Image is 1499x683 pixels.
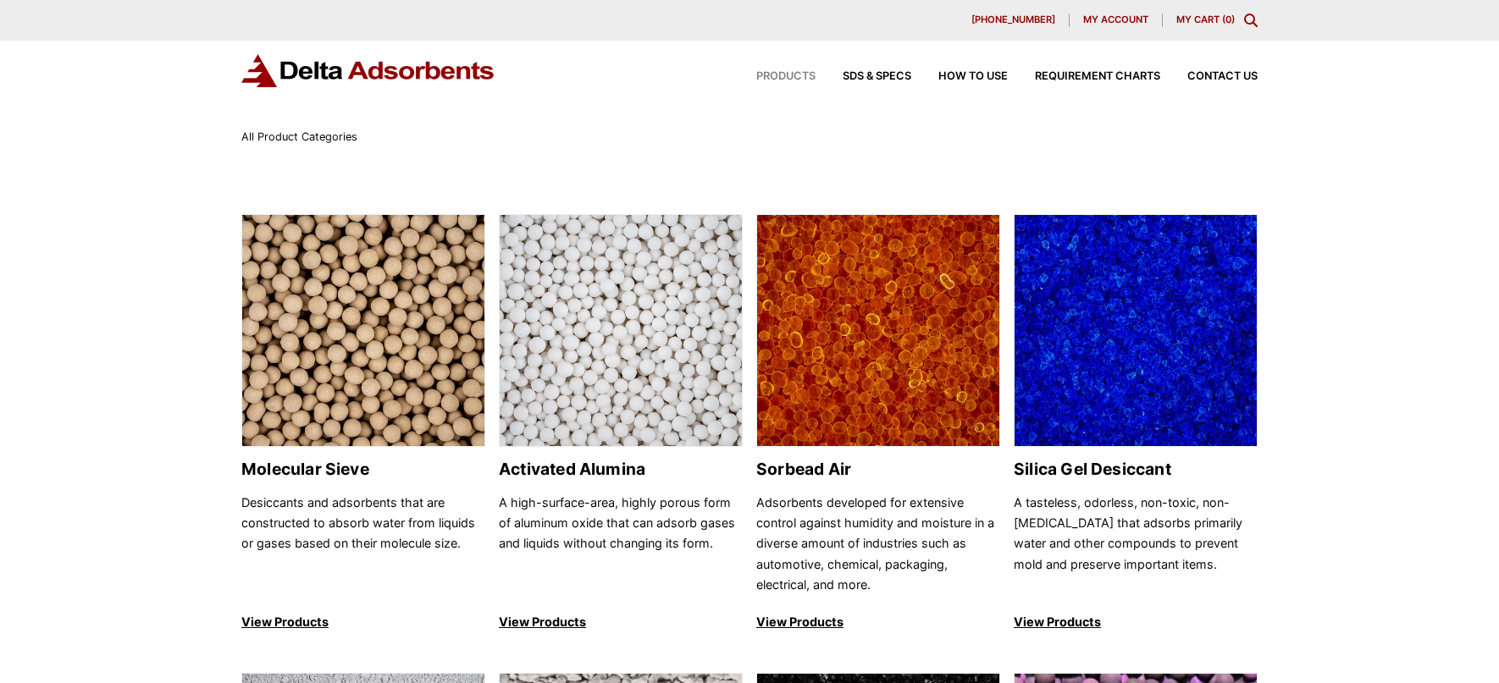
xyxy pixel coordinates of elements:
a: Contact Us [1160,71,1258,82]
span: Contact Us [1187,71,1258,82]
p: A tasteless, odorless, non-toxic, non-[MEDICAL_DATA] that adsorbs primarily water and other compo... [1014,493,1258,596]
a: SDS & SPECS [816,71,911,82]
p: View Products [241,612,485,632]
a: My account [1070,14,1163,27]
a: [PHONE_NUMBER] [958,14,1070,27]
span: How to Use [938,71,1008,82]
img: Silica Gel Desiccant [1015,215,1257,448]
p: View Products [756,612,1000,632]
span: SDS & SPECS [843,71,911,82]
h2: Molecular Sieve [241,460,485,479]
h2: Sorbead Air [756,460,1000,479]
img: Activated Alumina [500,215,742,448]
div: Toggle Modal Content [1244,14,1258,27]
a: Requirement Charts [1008,71,1160,82]
p: A high-surface-area, highly porous form of aluminum oxide that can adsorb gases and liquids witho... [499,493,743,596]
span: Products [756,71,816,82]
img: Delta Adsorbents [241,54,495,87]
a: Products [729,71,816,82]
a: Sorbead Air Sorbead Air Adsorbents developed for extensive control against humidity and moisture ... [756,214,1000,633]
span: All Product Categories [241,130,357,143]
span: 0 [1225,14,1231,25]
img: Molecular Sieve [242,215,484,448]
p: Adsorbents developed for extensive control against humidity and moisture in a diverse amount of i... [756,493,1000,596]
a: Molecular Sieve Molecular Sieve Desiccants and adsorbents that are constructed to absorb water fr... [241,214,485,633]
h2: Activated Alumina [499,460,743,479]
p: View Products [1014,612,1258,632]
span: [PHONE_NUMBER] [971,15,1055,25]
p: View Products [499,612,743,632]
a: Activated Alumina Activated Alumina A high-surface-area, highly porous form of aluminum oxide tha... [499,214,743,633]
a: My Cart (0) [1176,14,1235,25]
h2: Silica Gel Desiccant [1014,460,1258,479]
a: Silica Gel Desiccant Silica Gel Desiccant A tasteless, odorless, non-toxic, non-[MEDICAL_DATA] th... [1014,214,1258,633]
p: Desiccants and adsorbents that are constructed to absorb water from liquids or gases based on the... [241,493,485,596]
a: How to Use [911,71,1008,82]
img: Sorbead Air [757,215,999,448]
span: Requirement Charts [1035,71,1160,82]
span: My account [1083,15,1148,25]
